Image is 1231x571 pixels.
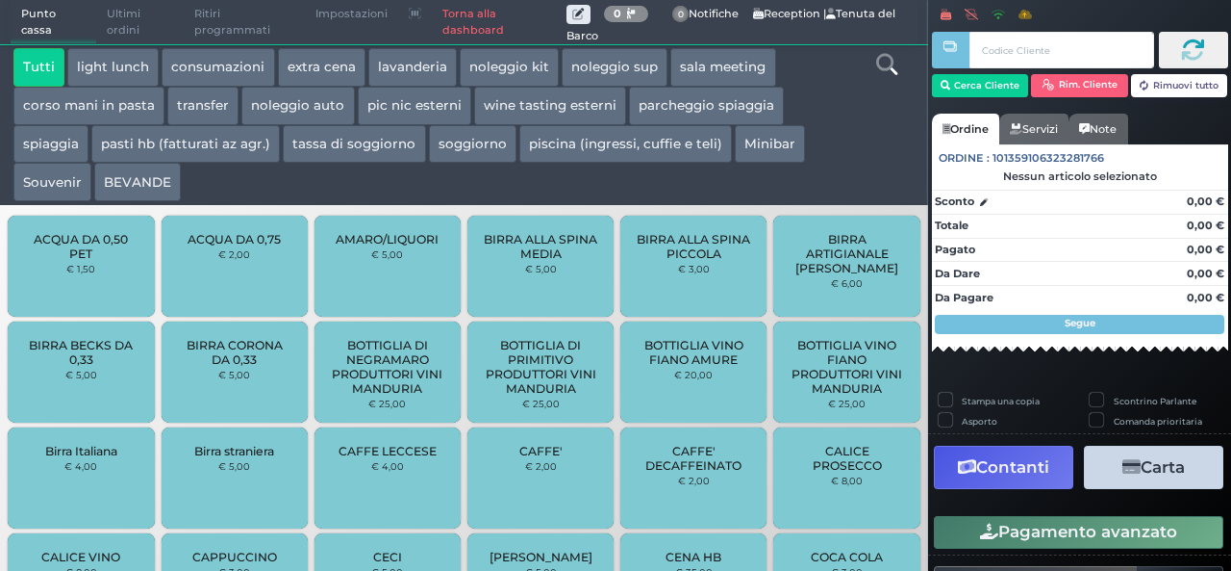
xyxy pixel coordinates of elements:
[790,338,904,396] span: BOTTIGLIA VINO FIANO PRODUTTORI VINI MANDURIA
[218,369,250,380] small: € 5,00
[1065,317,1095,329] strong: Segue
[939,150,990,167] span: Ordine :
[629,87,784,125] button: parcheggio spiaggia
[678,263,710,274] small: € 3,00
[1187,195,1224,208] strong: 0,00 €
[305,1,398,28] span: Impostazioni
[278,48,365,87] button: extra cena
[371,248,403,260] small: € 5,00
[96,1,184,44] span: Ultimi ordini
[562,48,667,87] button: noleggio sup
[194,444,274,458] span: Birra straniera
[45,444,117,458] span: Birra Italiana
[969,32,1153,68] input: Codice Cliente
[670,48,775,87] button: sala meeting
[935,219,968,232] strong: Totale
[674,369,713,380] small: € 20,00
[1114,415,1202,428] label: Comanda prioritaria
[1068,114,1127,144] a: Note
[1187,219,1224,232] strong: 0,00 €
[429,125,516,164] button: soggiorno
[162,48,274,87] button: consumazioni
[1084,446,1223,489] button: Carta
[66,263,95,274] small: € 1,50
[67,48,159,87] button: light lunch
[24,338,138,367] span: BIRRA BECKS DA 0,33
[934,446,1073,489] button: Contanti
[331,338,445,396] span: BOTTIGLIA DI NEGRAMARO PRODUTTORI VINI MANDURIA
[932,74,1029,97] button: Cerca Cliente
[935,267,980,280] strong: Da Dare
[525,263,557,274] small: € 5,00
[188,232,281,247] span: ACQUA DA 0,75
[1031,74,1128,97] button: Rim. Cliente
[24,232,138,261] span: ACQUA DA 0,50 PET
[368,48,457,87] button: lavanderia
[934,516,1223,549] button: Pagamento avanzato
[1187,243,1224,256] strong: 0,00 €
[11,1,97,44] span: Punto cassa
[932,169,1228,183] div: Nessun articolo selezionato
[999,114,1068,144] a: Servizi
[678,475,710,486] small: € 2,00
[811,550,883,564] span: COCA COLA
[666,550,721,564] span: CENA HB
[1114,395,1196,407] label: Scontrino Parlante
[672,6,690,23] span: 0
[474,87,626,125] button: wine tasting esterni
[962,395,1040,407] label: Stampa una copia
[13,163,91,201] button: Souvenir
[13,87,164,125] button: corso mani in pasta
[935,291,993,304] strong: Da Pagare
[519,125,732,164] button: piscina (ingressi, cuffie e teli)
[831,475,863,486] small: € 8,00
[432,1,565,44] a: Torna alla dashboard
[484,232,598,261] span: BIRRA ALLA SPINA MEDIA
[460,48,559,87] button: noleggio kit
[790,232,904,275] span: BIRRA ARTIGIANALE [PERSON_NAME]
[94,163,181,201] button: BEVANDE
[339,444,437,458] span: CAFFE LECCESE
[13,125,88,164] button: spiaggia
[358,87,471,125] button: pic nic esterni
[371,460,404,472] small: € 4,00
[218,248,250,260] small: € 2,00
[962,415,997,428] label: Asporto
[522,398,560,409] small: € 25,00
[283,125,425,164] button: tassa di soggiorno
[519,444,563,458] span: CAFFE'
[192,550,277,564] span: CAPPUCCINO
[373,550,402,564] span: CECI
[932,114,999,144] a: Ordine
[828,398,866,409] small: € 25,00
[790,444,904,473] span: CALICE PROSECCO
[218,460,250,472] small: € 5,00
[935,194,974,210] strong: Sconto
[41,550,120,564] span: CALICE VINO
[368,398,406,409] small: € 25,00
[1187,291,1224,304] strong: 0,00 €
[637,232,751,261] span: BIRRA ALLA SPINA PICCOLA
[637,338,751,367] span: BOTTIGLIA VINO FIANO AMURE
[65,369,97,380] small: € 5,00
[992,150,1104,167] span: 101359106323281766
[735,125,805,164] button: Minibar
[831,277,863,289] small: € 6,00
[484,338,598,396] span: BOTTIGLIA DI PRIMITIVO PRODUTTORI VINI MANDURIA
[167,87,239,125] button: transfer
[1131,74,1228,97] button: Rimuovi tutto
[336,232,439,247] span: AMARO/LIQUORI
[184,1,305,44] span: Ritiri programmati
[637,444,751,473] span: CAFFE' DECAFFEINATO
[64,460,97,472] small: € 4,00
[935,243,975,256] strong: Pagato
[490,550,592,564] span: [PERSON_NAME]
[91,125,280,164] button: pasti hb (fatturati az agr.)
[177,338,291,367] span: BIRRA CORONA DA 0,33
[614,7,621,20] b: 0
[241,87,354,125] button: noleggio auto
[1187,267,1224,280] strong: 0,00 €
[13,48,64,87] button: Tutti
[525,460,557,472] small: € 2,00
